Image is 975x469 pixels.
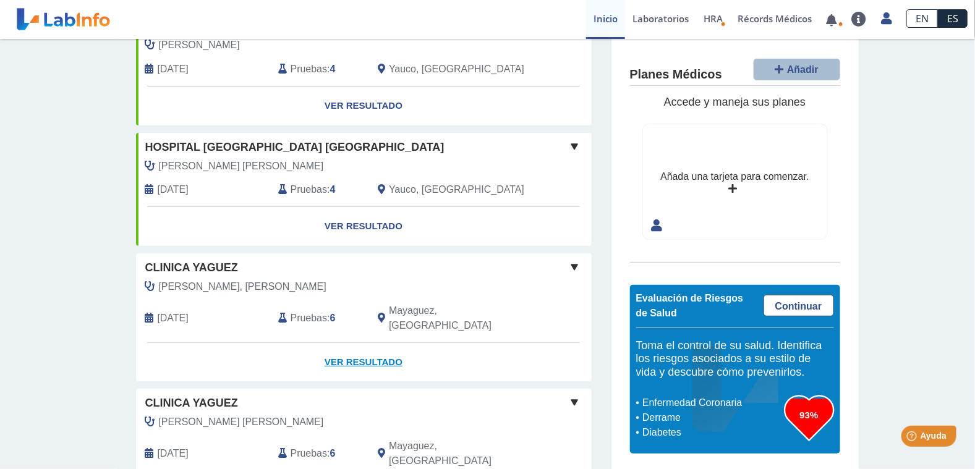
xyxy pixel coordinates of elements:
span: Pruebas [291,62,327,77]
a: Continuar [764,295,834,316]
span: Pruebas [291,446,327,461]
span: Añadir [787,64,819,75]
span: 2025-06-10 [158,446,189,461]
span: HRA [704,12,723,25]
span: Pruebas [291,182,327,197]
span: Pruebas [291,311,327,326]
h4: Planes Médicos [630,67,722,82]
span: Santiago Alicea, Carlos [159,279,326,294]
b: 6 [330,448,336,458]
a: ES [938,9,968,28]
span: 2025-09-09 [158,311,189,326]
span: Accede y maneja sus planes [664,96,806,108]
a: Ver Resultado [136,207,592,246]
span: Yauco, PR [389,182,524,197]
li: Diabetes [639,425,785,440]
span: Continuar [775,301,822,311]
span: Clinica Yaguez [145,395,238,412]
b: 6 [330,313,336,323]
span: Yauco, PR [389,62,524,77]
a: Ver Resultado [136,87,592,125]
b: 4 [330,64,336,74]
b: 4 [330,184,336,195]
li: Derrame [639,410,785,425]
a: Ver Resultado [136,343,592,382]
span: Mayaguez, PR [389,303,526,333]
iframe: Help widget launcher [865,421,961,455]
span: Hospital [GEOGRAPHIC_DATA] [GEOGRAPHIC_DATA] [145,139,445,156]
button: Añadir [754,59,840,80]
span: Mayaguez, PR [389,439,526,468]
li: Enfermedad Coronaria [639,395,785,410]
div: : [269,439,368,468]
span: Roman Morales, Iris [159,38,240,53]
a: EN [906,9,938,28]
span: 2024-07-23 [158,182,189,197]
span: Delgado Quinones, Carlos [159,415,324,429]
div: Añada una tarjeta para comenzar. [660,169,809,184]
h5: Toma el control de su salud. Identifica los riesgos asociados a su estilo de vida y descubre cómo... [636,339,834,379]
span: Evaluación de Riesgos de Salud [636,293,744,318]
span: Clinica Yaguez [145,260,238,276]
div: : [269,303,368,333]
h3: 93% [785,407,834,423]
div: : [269,62,368,77]
span: Delgado Quinones, Carlos [159,159,324,174]
span: 2024-12-05 [158,62,189,77]
div: : [269,182,368,197]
